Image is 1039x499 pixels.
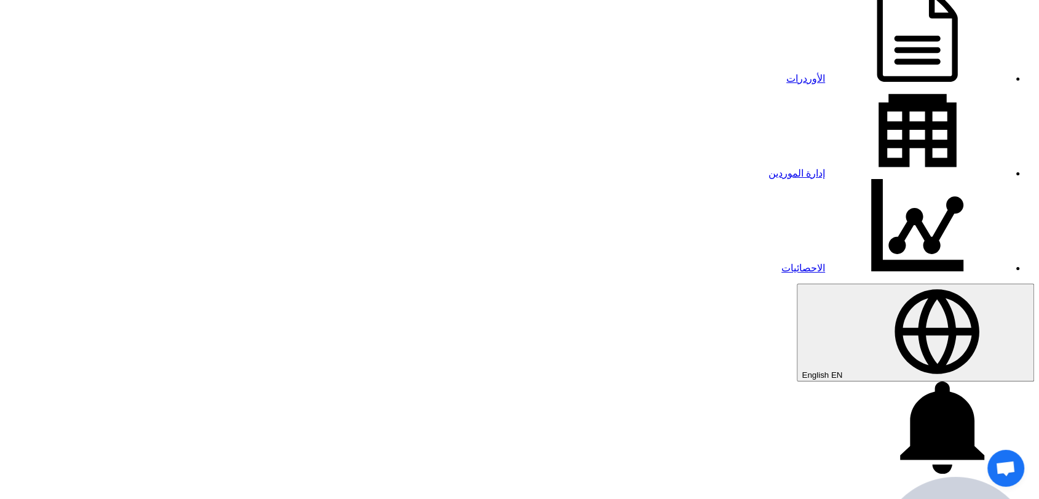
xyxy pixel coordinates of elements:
a: Open chat [987,450,1024,487]
a: الأوردرات [786,73,1009,84]
span: English [802,370,829,380]
a: إدارة الموردين [768,168,1009,178]
button: English EN [797,284,1034,381]
a: الاحصائيات [781,263,1009,273]
span: EN [831,370,843,380]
